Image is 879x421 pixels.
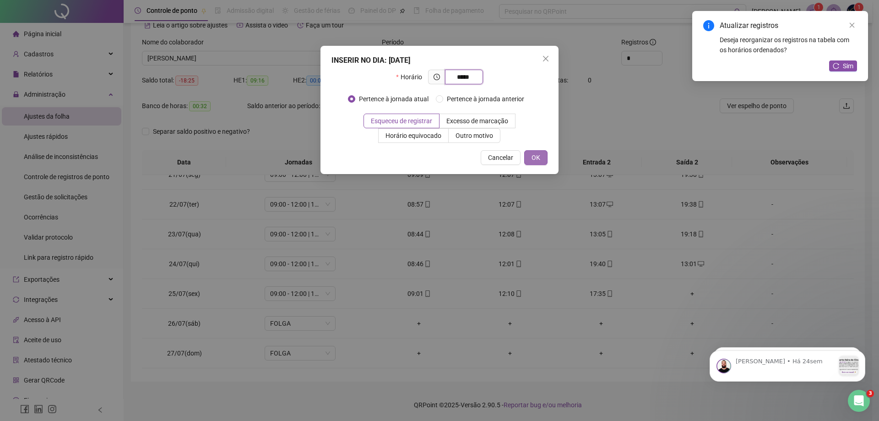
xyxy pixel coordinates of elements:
div: Atualizar registros [720,20,857,31]
a: Close [847,20,857,30]
span: Horário equivocado [385,132,441,139]
span: Sim [843,61,853,71]
button: Close [538,51,553,66]
button: OK [524,150,548,165]
iframe: Intercom notifications mensagem [696,332,879,396]
span: close [849,22,855,28]
span: reload [833,63,839,69]
label: Horário [396,70,428,84]
button: Sim [829,60,857,71]
span: 3 [867,390,874,397]
div: INSERIR NO DIA : [DATE] [331,55,548,66]
iframe: Intercom live chat [848,390,870,412]
span: Excesso de marcação [446,117,508,125]
span: Esqueceu de registrar [371,117,432,125]
span: Pertence à jornada anterior [443,94,528,104]
span: Pertence à jornada atual [355,94,432,104]
button: Cancelar [481,150,521,165]
span: close [542,55,549,62]
span: OK [532,153,540,163]
span: info-circle [703,20,714,31]
span: Outro motivo [456,132,493,139]
span: clock-circle [434,74,440,80]
span: Cancelar [488,153,513,163]
div: Deseja reorganizar os registros na tabela com os horários ordenados? [720,35,857,55]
